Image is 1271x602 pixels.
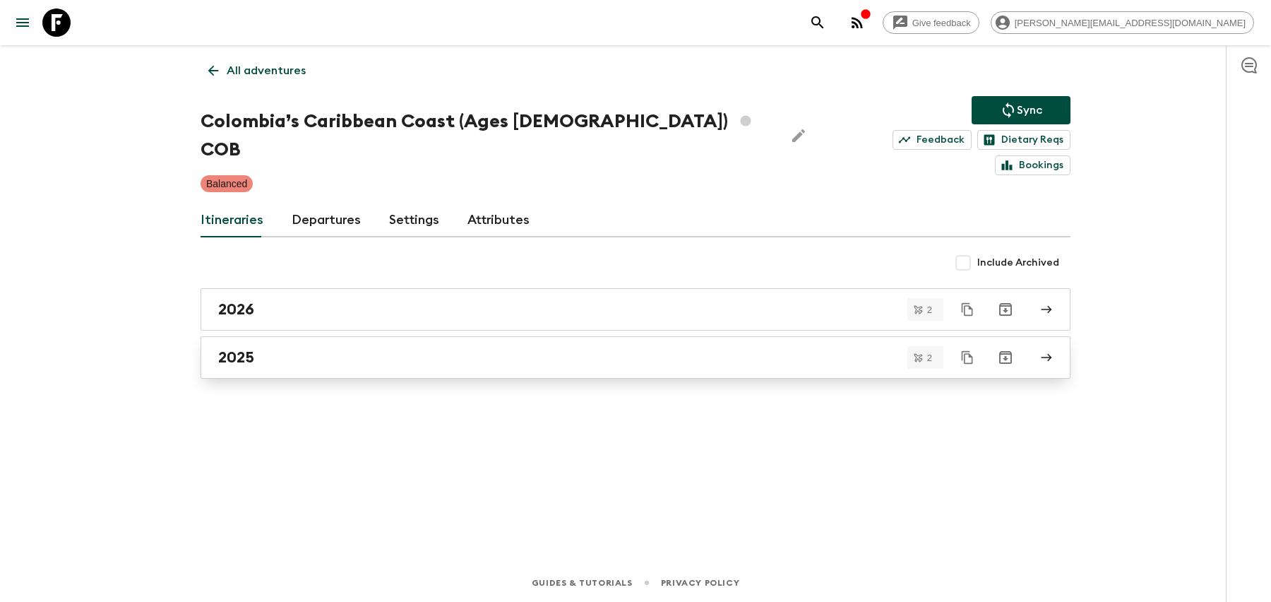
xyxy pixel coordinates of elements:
span: [PERSON_NAME][EMAIL_ADDRESS][DOMAIN_NAME] [1007,18,1253,28]
p: Sync [1017,102,1042,119]
div: [PERSON_NAME][EMAIL_ADDRESS][DOMAIN_NAME] [991,11,1254,34]
a: Dietary Reqs [977,130,1070,150]
span: Include Archived [977,256,1059,270]
a: 2025 [201,336,1070,379]
a: Bookings [995,155,1070,175]
span: 2 [919,353,941,362]
button: Archive [991,343,1020,372]
a: Guides & Tutorials [532,575,633,591]
p: All adventures [227,62,306,79]
a: Attributes [467,203,530,237]
span: 2 [919,305,941,314]
p: Balanced [206,177,247,191]
button: Duplicate [955,297,980,322]
button: search adventures [804,8,832,37]
a: All adventures [201,57,314,85]
a: Settings [389,203,439,237]
a: Itineraries [201,203,263,237]
a: Departures [292,203,361,237]
h2: 2025 [218,348,254,367]
button: Sync adventure departures to the booking engine [972,96,1070,124]
a: 2026 [201,288,1070,331]
h2: 2026 [218,300,254,319]
a: Privacy Policy [661,575,739,591]
a: Give feedback [883,11,979,34]
a: Feedback [893,130,972,150]
button: Duplicate [955,345,980,370]
button: menu [8,8,37,37]
button: Edit Adventure Title [784,107,813,164]
button: Archive [991,295,1020,324]
span: Give feedback [905,18,979,28]
h1: Colombia’s Caribbean Coast (Ages [DEMOGRAPHIC_DATA]) COB [201,107,773,164]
